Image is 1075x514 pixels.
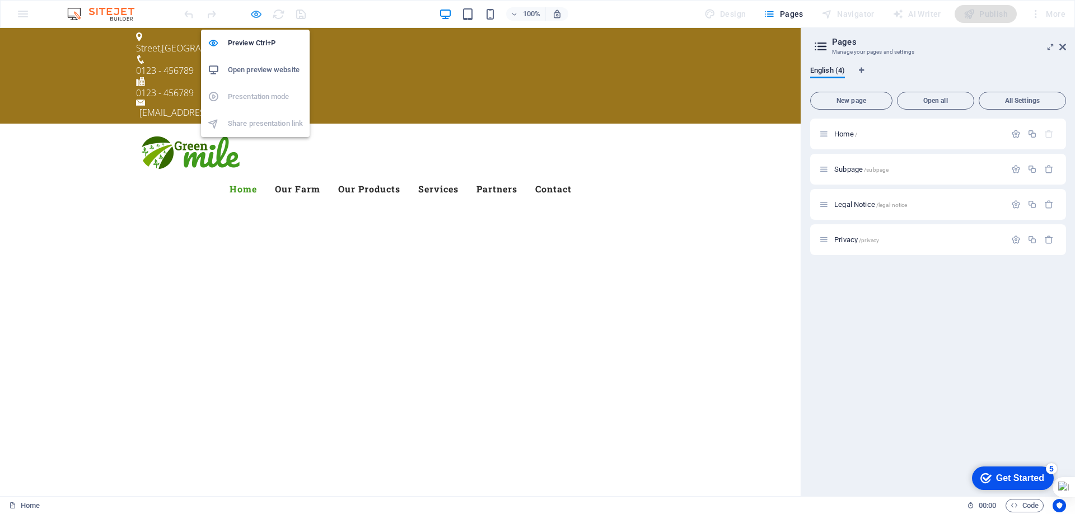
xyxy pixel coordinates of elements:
[552,9,562,19] i: On resize automatically adjust zoom level to fit chosen device.
[1044,200,1054,209] div: Remove
[810,64,845,79] span: English (4)
[136,59,194,71] span: 0123 - 456789
[162,14,249,26] span: [GEOGRAPHIC_DATA]
[831,236,1006,243] div: Privacy/privacy
[764,8,803,20] span: Pages
[897,92,974,110] button: Open all
[139,78,213,91] a: [EMAIL_ADDRESS]
[1011,499,1039,512] span: Code
[832,47,1044,57] h3: Manage your pages and settings
[506,7,546,21] button: 100%
[1027,129,1037,139] div: Duplicate
[700,5,751,23] div: Design (Ctrl+Alt+Y)
[338,148,400,175] a: Our Products
[1053,499,1066,512] button: Usercentrics
[1027,200,1037,209] div: Duplicate
[902,97,969,104] span: Open all
[136,36,194,49] span: 0123 - 456789
[476,148,517,175] a: Partners
[815,97,887,104] span: New page
[864,167,889,173] span: /subpage
[136,13,656,27] p: ,
[136,14,160,26] span: Street
[136,105,248,148] img: Green mile farm
[418,148,459,175] a: Services
[1011,164,1021,174] div: Settings
[230,148,257,175] a: Home
[810,92,892,110] button: New page
[834,200,907,209] span: Click to open page
[810,66,1066,87] div: Language Tabs
[876,202,908,208] span: /legal-notice
[831,201,1006,208] div: Legal Notice/legal-notice
[228,36,303,50] h6: Preview Ctrl+P
[834,165,889,173] span: Click to open page
[831,130,1006,138] div: Home/
[987,501,988,510] span: :
[251,14,277,26] span: 12345
[759,5,807,23] button: Pages
[9,6,91,29] div: Get Started 5 items remaining, 0% complete
[83,2,94,13] div: 5
[1044,235,1054,244] div: Remove
[834,235,879,244] span: Click to open page
[967,499,997,512] h6: Session time
[1011,235,1021,244] div: Settings
[1044,164,1054,174] div: Remove
[984,97,1061,104] span: All Settings
[228,63,303,77] h6: Open preview website
[1044,129,1054,139] div: The startpage cannot be deleted
[1011,129,1021,139] div: Settings
[9,499,40,512] a: Click to cancel selection. Double-click to open Pages
[64,7,148,21] img: Editor Logo
[979,499,996,512] span: 00 00
[1027,235,1037,244] div: Duplicate
[535,148,572,175] a: Contact
[1006,499,1044,512] button: Code
[832,37,1066,47] h2: Pages
[523,7,541,21] h6: 100%
[859,237,879,243] span: /privacy
[831,166,1006,173] div: Subpage/subpage
[979,92,1066,110] button: All Settings
[834,130,857,138] span: Click to open page
[1011,200,1021,209] div: Settings
[1027,164,1037,174] div: Duplicate
[275,148,320,175] a: Our Farm
[855,131,857,138] span: /
[33,12,81,22] div: Get Started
